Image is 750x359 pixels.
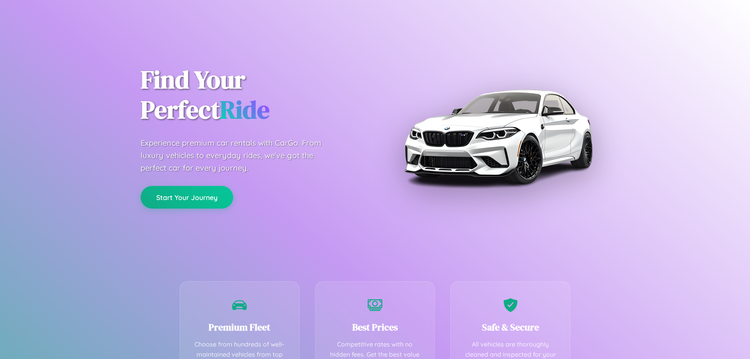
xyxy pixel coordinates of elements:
[141,137,336,174] p: Experience premium car rentals with CarGo. From luxury vehicles to everyday rides, we've got the ...
[192,321,287,334] h3: Premium Fleet
[141,186,233,209] button: Start Your Journey
[141,65,363,125] h1: Find Your Perfect
[400,39,596,234] img: Premium BMW car rental vehicle
[327,321,423,334] h3: Best Prices
[220,93,270,127] span: Ride
[462,321,558,334] h3: Safe & Secure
